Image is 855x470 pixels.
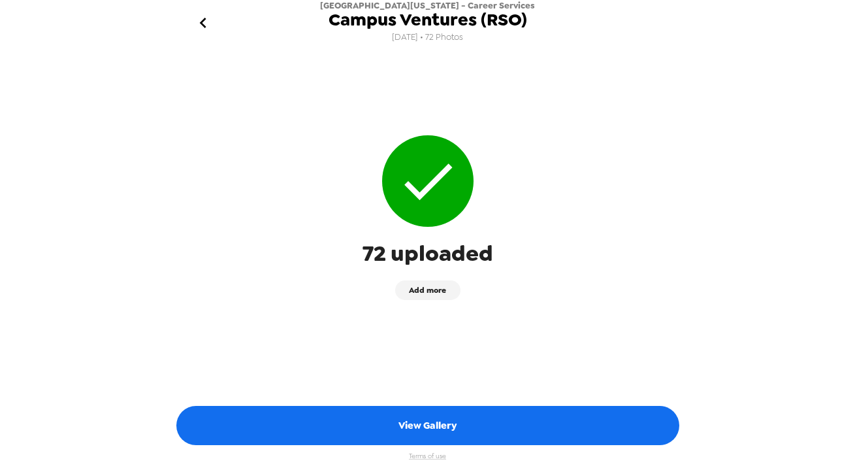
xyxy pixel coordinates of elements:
[409,452,446,460] a: Terms of use
[329,11,527,29] span: Campus Ventures (RSO)
[176,406,679,445] button: View Gallery
[167,240,689,267] h4: 72 uploaded
[182,2,225,44] button: go back
[392,29,463,46] span: [DATE] • 72 Photos
[395,280,460,300] button: Add more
